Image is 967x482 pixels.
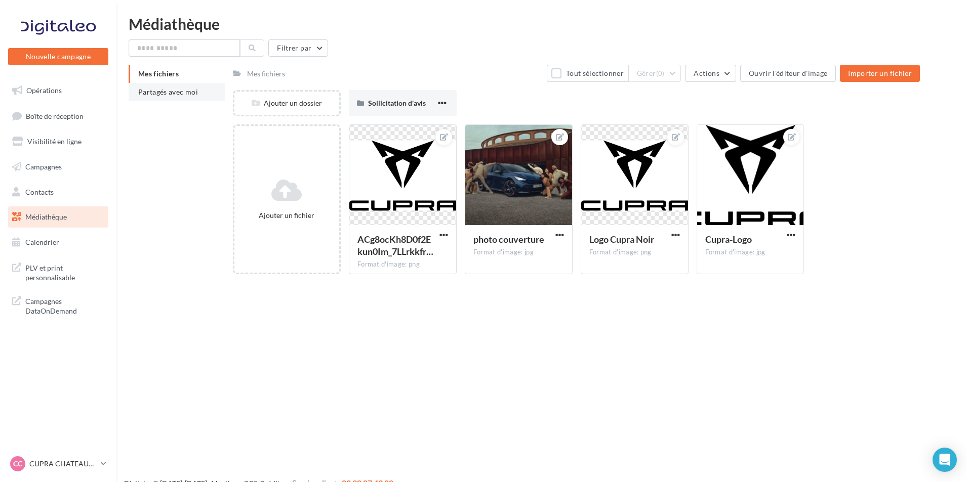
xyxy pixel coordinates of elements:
div: Open Intercom Messenger [933,448,957,472]
div: Ajouter un fichier [238,210,335,221]
a: Visibilité en ligne [6,131,110,152]
span: Mes fichiers [138,69,179,78]
p: CUPRA CHATEAUROUX [29,459,97,469]
span: Boîte de réception [26,111,84,120]
span: Calendrier [25,238,59,246]
button: Importer un fichier [840,65,920,82]
div: Format d'image: png [589,248,680,257]
button: Ouvrir l'éditeur d'image [740,65,836,82]
div: Mes fichiers [247,69,285,79]
span: Campagnes DataOnDemand [25,294,104,316]
span: Actions [694,69,719,77]
a: CC CUPRA CHATEAUROUX [8,454,108,473]
div: Médiathèque [129,16,955,31]
button: Filtrer par [268,39,328,57]
span: ACg8ocKh8D0f2Ekun0Im_7LLrkkfrVGuB8DTMbTjXpdXZp6x7tOS-RM [357,234,433,257]
span: Importer un fichier [848,69,912,77]
a: Campagnes DataOnDemand [6,290,110,320]
span: Campagnes [25,162,62,171]
span: Contacts [25,187,54,196]
span: Cupra-Logo [705,234,752,245]
div: Format d'image: jpg [705,248,796,257]
span: Partagés avec moi [138,87,198,96]
a: Opérations [6,80,110,101]
div: Ajouter un dossier [234,98,339,108]
button: Gérer(0) [628,65,681,82]
span: CC [13,459,22,469]
span: Visibilité en ligne [27,137,82,146]
button: Nouvelle campagne [8,48,108,65]
a: PLV et print personnalisable [6,257,110,287]
a: Calendrier [6,232,110,253]
a: Boîte de réception [6,105,110,127]
a: Contacts [6,182,110,203]
button: Actions [685,65,736,82]
span: Opérations [26,86,62,95]
a: Médiathèque [6,206,110,228]
span: (0) [656,69,665,77]
div: Format d'image: png [357,260,448,269]
button: Tout sélectionner [547,65,628,82]
span: Logo Cupra Noir [589,234,654,245]
a: Campagnes [6,156,110,178]
span: Sollicitation d'avis [368,99,426,107]
div: Format d'image: jpg [473,248,564,257]
span: photo couverture [473,234,544,245]
span: PLV et print personnalisable [25,261,104,283]
span: Médiathèque [25,212,67,221]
